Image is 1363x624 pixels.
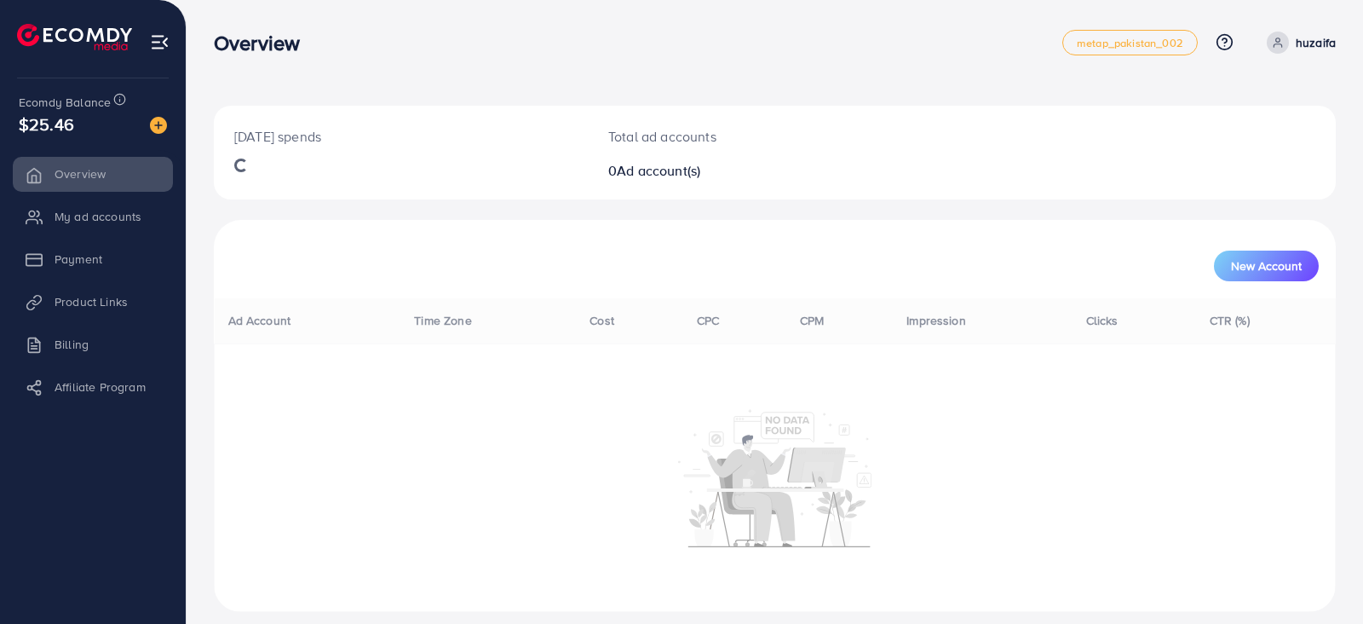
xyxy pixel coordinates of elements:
p: huzaifa [1296,32,1336,53]
button: New Account [1214,251,1319,281]
span: New Account [1231,260,1302,272]
span: Ecomdy Balance [19,94,111,111]
img: menu [150,32,170,52]
h3: Overview [214,31,313,55]
img: image [150,117,167,134]
a: metap_pakistan_002 [1062,30,1198,55]
a: huzaifa [1260,32,1336,54]
h2: 0 [608,163,848,179]
span: Ad account(s) [617,161,700,180]
span: metap_pakistan_002 [1077,38,1183,49]
img: logo [17,24,132,50]
p: [DATE] spends [234,126,567,147]
p: Total ad accounts [608,126,848,147]
span: $25.46 [19,112,74,136]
